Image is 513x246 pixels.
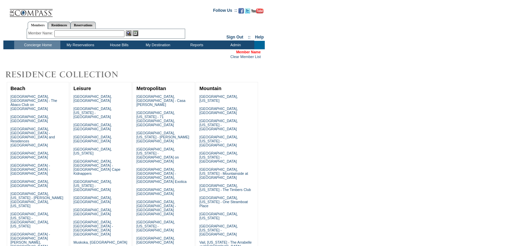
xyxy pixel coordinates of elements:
[10,127,55,147] a: [GEOGRAPHIC_DATA], [GEOGRAPHIC_DATA] - [GEOGRAPHIC_DATA] and Residences [GEOGRAPHIC_DATA]
[199,86,221,91] a: Mountain
[245,10,250,14] a: Follow us on Twitter
[74,135,112,143] a: [GEOGRAPHIC_DATA], [GEOGRAPHIC_DATA]
[136,220,175,232] a: [GEOGRAPHIC_DATA], [US_STATE] - [GEOGRAPHIC_DATA]
[74,107,112,119] a: [GEOGRAPHIC_DATA], [US_STATE] - [GEOGRAPHIC_DATA]
[74,94,112,103] a: [GEOGRAPHIC_DATA], [GEOGRAPHIC_DATA]
[74,220,113,236] a: [GEOGRAPHIC_DATA], [GEOGRAPHIC_DATA] - [GEOGRAPHIC_DATA] [GEOGRAPHIC_DATA]
[10,115,49,123] a: [GEOGRAPHIC_DATA], [GEOGRAPHIC_DATA]
[10,212,49,228] a: [GEOGRAPHIC_DATA], [US_STATE] - [GEOGRAPHIC_DATA], [US_STATE]
[48,22,70,29] a: Residences
[245,8,250,13] img: Follow us on Twitter
[74,180,112,192] a: [GEOGRAPHIC_DATA], [US_STATE] - [GEOGRAPHIC_DATA]
[74,159,120,175] a: [GEOGRAPHIC_DATA], [GEOGRAPHIC_DATA] - [GEOGRAPHIC_DATA] Cape Kidnappers
[240,55,261,59] a: Member List
[136,86,166,91] a: Metropolitan
[10,163,50,175] a: [GEOGRAPHIC_DATA] - [GEOGRAPHIC_DATA] - [GEOGRAPHIC_DATA]
[199,135,238,147] a: [GEOGRAPHIC_DATA], [US_STATE] - [GEOGRAPHIC_DATA]
[74,86,91,91] a: Leisure
[236,50,261,54] span: Member Name
[199,196,248,208] a: [GEOGRAPHIC_DATA], [US_STATE] - One Steamboat Place
[126,30,132,36] img: View
[74,240,127,244] a: Muskoka, [GEOGRAPHIC_DATA]
[199,119,238,131] a: [GEOGRAPHIC_DATA], [US_STATE] - [GEOGRAPHIC_DATA]
[70,22,96,29] a: Reservations
[238,8,244,13] img: Become our fan on Facebook
[136,200,176,216] a: [GEOGRAPHIC_DATA], [GEOGRAPHIC_DATA] - [GEOGRAPHIC_DATA] [GEOGRAPHIC_DATA]
[10,180,49,188] a: [GEOGRAPHIC_DATA], [GEOGRAPHIC_DATA]
[199,167,248,180] a: [GEOGRAPHIC_DATA], [US_STATE] - Mountainside at [GEOGRAPHIC_DATA]
[136,94,185,107] a: [GEOGRAPHIC_DATA], [GEOGRAPHIC_DATA] - Casa [PERSON_NAME]
[138,41,177,49] td: My Destination
[255,35,264,39] a: Help
[230,55,239,59] a: Clear
[177,41,216,49] td: Reports
[133,30,138,36] img: Reservations
[10,151,49,159] a: [GEOGRAPHIC_DATA], [GEOGRAPHIC_DATA]
[136,167,187,184] a: [GEOGRAPHIC_DATA], [GEOGRAPHIC_DATA] - [GEOGRAPHIC_DATA], [GEOGRAPHIC_DATA] Exotica
[199,151,238,163] a: [GEOGRAPHIC_DATA], [US_STATE] - [GEOGRAPHIC_DATA]
[74,123,112,131] a: [GEOGRAPHIC_DATA], [GEOGRAPHIC_DATA]
[251,8,263,13] img: Subscribe to our YouTube Channel
[136,236,175,244] a: [GEOGRAPHIC_DATA], [GEOGRAPHIC_DATA]
[199,94,238,103] a: [GEOGRAPHIC_DATA], [US_STATE]
[199,184,251,192] a: [GEOGRAPHIC_DATA], [US_STATE] - The Timbers Club
[60,41,99,49] td: My Reservations
[99,41,138,49] td: House Bills
[9,3,53,17] img: Compass Home
[10,94,57,111] a: [GEOGRAPHIC_DATA], [GEOGRAPHIC_DATA] - The Abaco Club on [GEOGRAPHIC_DATA]
[226,35,243,39] a: Sign Out
[3,68,135,81] img: Destinations by Exclusive Resorts
[248,35,251,39] span: ::
[213,7,237,16] td: Follow Us ::
[216,41,254,49] td: Admin
[10,192,63,208] a: [GEOGRAPHIC_DATA], [US_STATE] - [PERSON_NAME][GEOGRAPHIC_DATA], [US_STATE]
[14,41,60,49] td: Concierge Home
[10,86,25,91] a: Beach
[74,147,112,155] a: [GEOGRAPHIC_DATA], [US_STATE]
[251,10,263,14] a: Subscribe to our YouTube Channel
[136,131,189,143] a: [GEOGRAPHIC_DATA], [US_STATE] - [PERSON_NAME][GEOGRAPHIC_DATA]
[74,208,112,216] a: [GEOGRAPHIC_DATA], [GEOGRAPHIC_DATA]
[136,188,175,196] a: [GEOGRAPHIC_DATA], [GEOGRAPHIC_DATA]
[199,224,238,236] a: [GEOGRAPHIC_DATA], [US_STATE] - [GEOGRAPHIC_DATA]
[28,22,48,29] a: Members
[74,196,112,204] a: [GEOGRAPHIC_DATA], [GEOGRAPHIC_DATA]
[199,107,238,115] a: [GEOGRAPHIC_DATA], [GEOGRAPHIC_DATA]
[199,212,238,220] a: [GEOGRAPHIC_DATA], [US_STATE]
[28,30,54,36] div: Member Name:
[136,111,175,127] a: [GEOGRAPHIC_DATA], [US_STATE] - 71 [GEOGRAPHIC_DATA], [GEOGRAPHIC_DATA]
[238,10,244,14] a: Become our fan on Facebook
[136,147,179,163] a: [GEOGRAPHIC_DATA], [US_STATE] - [GEOGRAPHIC_DATA] on [GEOGRAPHIC_DATA]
